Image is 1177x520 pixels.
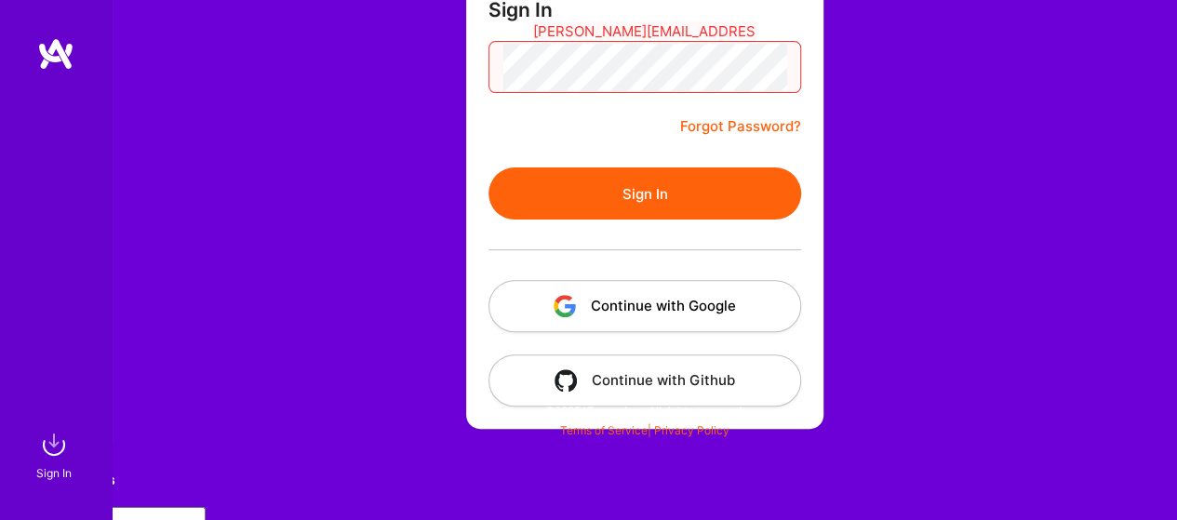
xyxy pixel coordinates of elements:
[560,423,648,437] a: Terms of Service
[560,423,729,437] span: |
[654,423,729,437] a: Privacy Policy
[555,369,577,392] img: icon
[36,463,72,483] div: Sign In
[554,295,576,317] img: icon
[488,354,801,407] button: Continue with Github
[680,115,801,138] a: Forgot Password?
[37,37,74,71] img: logo
[488,280,801,332] button: Continue with Google
[112,387,1177,433] div: © 2025 ATeams Inc., All rights reserved.
[533,7,756,55] input: Email...
[35,426,73,463] img: sign in
[39,426,73,483] a: sign inSign In
[488,167,801,220] button: Sign In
